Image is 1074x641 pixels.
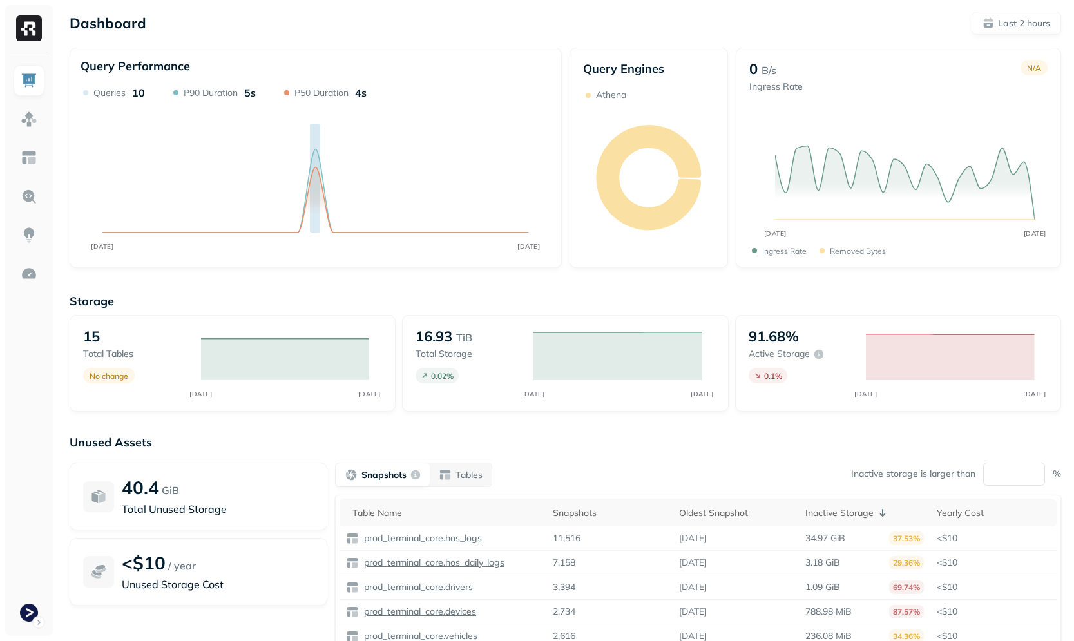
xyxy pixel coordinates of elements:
img: table [346,532,359,545]
p: [DATE] [679,557,707,569]
img: table [346,581,359,594]
p: Total Unused Storage [122,501,314,517]
div: Oldest Snapshot [679,507,792,519]
p: [DATE] [679,581,707,593]
p: Snapshots [361,469,407,481]
p: Dashboard [70,14,146,32]
img: Dashboard [21,72,37,89]
p: <$10 [937,581,1050,593]
p: Query Engines [583,61,715,76]
p: prod_terminal_core.drivers [361,581,473,593]
p: Ingress Rate [762,246,807,256]
p: P90 Duration [184,87,238,99]
tspan: [DATE] [189,390,212,397]
p: 11,516 [553,532,580,544]
a: prod_terminal_core.devices [359,606,476,618]
p: 0.02 % [431,371,454,381]
p: B/s [762,62,776,78]
p: Total storage [416,348,521,360]
p: prod_terminal_core.hos_daily_logs [361,557,504,569]
p: 5s [244,86,256,99]
p: Queries [93,87,126,99]
p: TiB [456,330,472,345]
p: <$10 [937,532,1050,544]
p: P50 Duration [294,87,349,99]
img: Ryft [16,15,42,41]
p: Total tables [83,348,188,360]
p: 34.97 GiB [805,532,845,544]
p: Tables [455,469,483,481]
tspan: [DATE] [358,390,381,397]
p: <$10 [122,551,166,574]
p: Inactive storage is larger than [851,468,975,480]
a: prod_terminal_core.hos_daily_logs [359,557,504,569]
tspan: [DATE] [691,390,713,397]
img: Terminal [20,604,38,622]
div: Table Name [352,507,540,519]
p: Unused Assets [70,435,1061,450]
p: 40.4 [122,476,159,499]
p: / year [168,558,196,573]
p: 10 [132,86,145,99]
p: <$10 [937,606,1050,618]
img: table [346,557,359,569]
tspan: [DATE] [1024,229,1046,238]
p: prod_terminal_core.devices [361,606,476,618]
p: 15 [83,327,100,345]
p: [DATE] [679,532,707,544]
p: Unused Storage Cost [122,577,314,592]
button: Last 2 hours [972,12,1061,35]
tspan: [DATE] [1023,390,1046,397]
tspan: [DATE] [855,390,877,397]
p: Inactive Storage [805,507,874,519]
img: Assets [21,111,37,128]
p: N/A [1027,63,1041,73]
p: 788.98 MiB [805,606,852,618]
img: Insights [21,227,37,244]
p: [DATE] [679,606,707,618]
tspan: [DATE] [522,390,544,397]
p: 69.74% [889,580,924,594]
img: table [346,606,359,618]
p: 37.53% [889,531,924,545]
img: Optimization [21,265,37,282]
p: 29.36% [889,556,924,569]
p: 87.57% [889,605,924,618]
p: 1.09 GiB [805,581,840,593]
div: Yearly Cost [937,507,1050,519]
p: % [1053,468,1061,480]
p: 16.93 [416,327,452,345]
p: <$10 [937,557,1050,569]
p: Ingress Rate [749,81,803,93]
p: 2,734 [553,606,575,618]
p: Query Performance [81,59,190,73]
img: Query Explorer [21,188,37,205]
tspan: [DATE] [91,242,113,250]
p: GiB [162,483,179,498]
p: 0 [749,60,758,78]
p: Last 2 hours [998,17,1050,30]
p: 0.1 % [764,371,782,381]
img: Asset Explorer [21,149,37,166]
p: 4s [355,86,367,99]
p: No change [90,371,128,381]
p: Active storage [749,348,810,360]
p: 91.68% [749,327,799,345]
a: prod_terminal_core.drivers [359,581,473,593]
p: prod_terminal_core.hos_logs [361,532,482,544]
p: Storage [70,294,1061,309]
p: 7,158 [553,557,575,569]
div: Snapshots [553,507,666,519]
tspan: [DATE] [764,229,787,238]
p: 3.18 GiB [805,557,840,569]
a: prod_terminal_core.hos_logs [359,532,482,544]
tspan: [DATE] [517,242,540,250]
p: Removed bytes [830,246,886,256]
p: 3,394 [553,581,575,593]
p: Athena [596,89,626,101]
